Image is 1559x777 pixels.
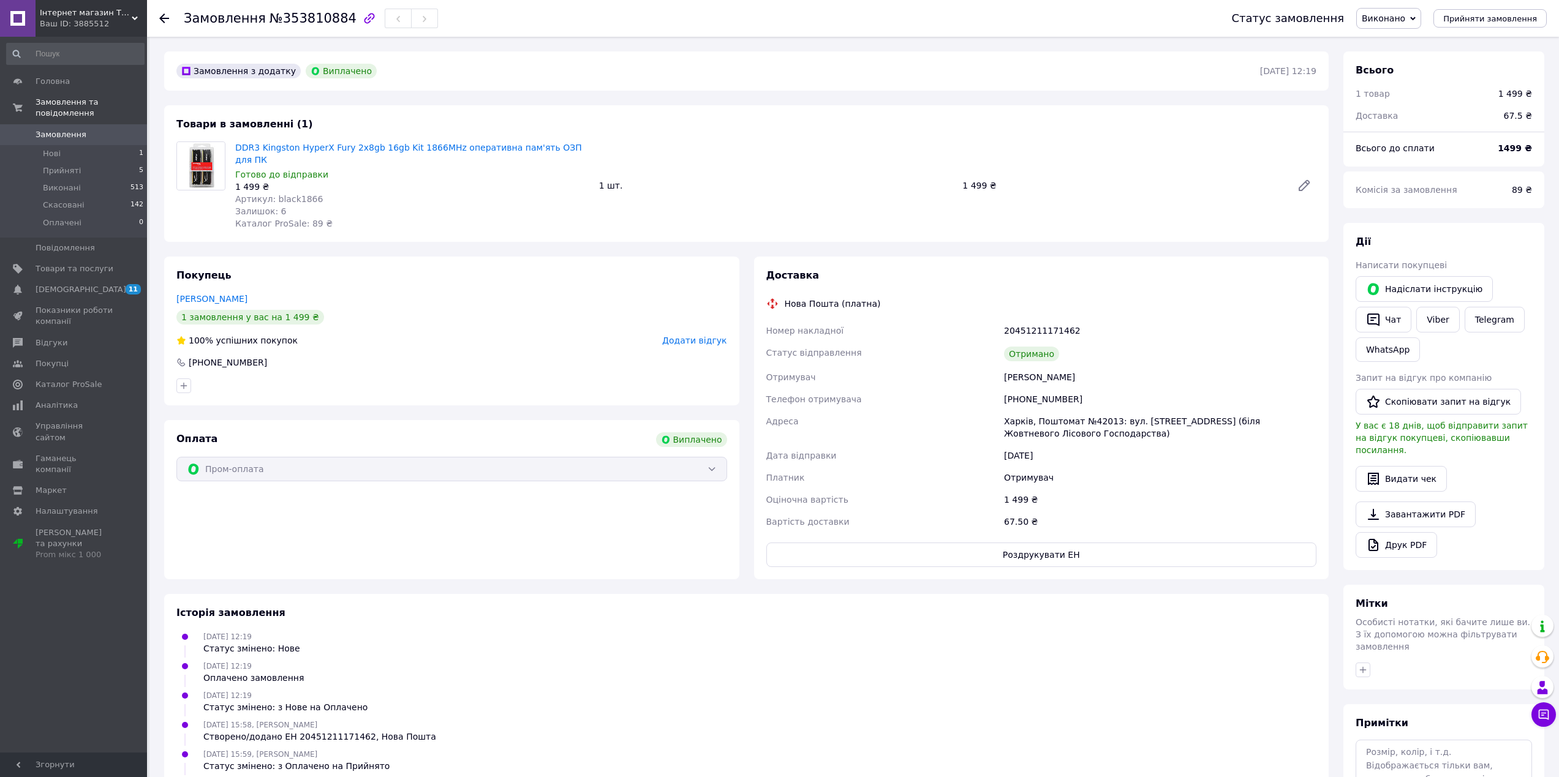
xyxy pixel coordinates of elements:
[36,284,126,295] span: [DEMOGRAPHIC_DATA]
[662,336,727,345] span: Додати відгук
[1002,388,1319,410] div: [PHONE_NUMBER]
[1356,111,1398,121] span: Доставка
[139,217,143,228] span: 0
[1002,320,1319,342] div: 20451211171462
[43,165,81,176] span: Прийняті
[126,284,141,295] span: 11
[36,527,113,561] span: [PERSON_NAME] та рахунки
[1356,598,1388,609] span: Мітки
[594,177,958,194] div: 1 шт.
[1356,501,1476,527] a: Завантажити PDF
[1531,702,1556,727] button: Чат з покупцем
[36,485,67,496] span: Маркет
[306,64,377,78] div: Виплачено
[36,305,113,327] span: Показники роботи компанії
[203,642,300,655] div: Статус змінено: Нове
[1497,102,1539,129] div: 67.5 ₴
[766,542,1317,567] button: Роздрукувати ЕН
[36,263,113,274] span: Товари та послуги
[203,672,304,684] div: Оплачено замовлення
[766,348,862,358] span: Статус відправлення
[1002,410,1319,445] div: Харків, Поштомат №42013: вул. [STREET_ADDRESS] (біля Жовтневого Лісового Господарства)
[203,760,390,772] div: Статус змінено: з Оплачено на Прийнято
[1362,13,1405,23] span: Виконано
[766,451,837,460] span: Дата відправки
[1260,66,1316,76] time: [DATE] 12:19
[1356,89,1390,99] span: 1 товар
[6,43,145,65] input: Пошук
[656,432,727,447] div: Виплачено
[957,177,1287,194] div: 1 499 ₴
[1356,307,1411,332] button: Чат
[1356,532,1437,558] a: Друк PDF
[43,217,81,228] span: Оплачені
[184,11,266,26] span: Замовлення
[1231,12,1344,24] div: Статус замовлення
[176,269,232,281] span: Покупець
[1004,347,1059,361] div: Отримано
[203,632,252,641] span: [DATE] 12:19
[1356,260,1447,270] span: Написати покупцеві
[139,165,143,176] span: 5
[1498,88,1532,100] div: 1 499 ₴
[1002,489,1319,511] div: 1 499 ₴
[36,129,86,140] span: Замовлення
[782,298,884,310] div: Нова Пошта (платна)
[1356,466,1447,492] button: Видати чек
[766,517,850,527] span: Вартість доставки
[177,142,225,190] img: DDR3 Kingston HyperX Fury 2x8gb 16gb Kit 1866MHz оперативна пам'ять ОЗП для ПК
[159,12,169,24] div: Повернутися назад
[1356,143,1435,153] span: Всього до сплати
[176,334,298,347] div: успішних покупок
[235,143,582,165] a: DDR3 Kingston HyperX Fury 2x8gb 16gb Kit 1866MHz оперативна пам'ять ОЗП для ПК
[1002,467,1319,489] div: Отримувач
[1512,185,1532,195] span: 89 ₴
[1356,236,1371,247] span: Дії
[1443,14,1537,23] span: Прийняти замовлення
[203,662,252,670] span: [DATE] 12:19
[1498,143,1532,153] b: 1499 ₴
[1356,337,1420,362] a: WhatsApp
[766,473,805,482] span: Платник
[189,336,213,345] span: 100%
[766,269,820,281] span: Доставка
[766,394,862,404] span: Телефон отримувача
[766,326,844,336] span: Номер накладної
[1356,421,1528,455] span: У вас є 18 днів, щоб відправити запит на відгук покупцеві, скопіювавши посилання.
[235,194,323,204] span: Артикул: black1866
[203,750,317,759] span: [DATE] 15:59, [PERSON_NAME]
[36,358,69,369] span: Покупці
[43,148,61,159] span: Нові
[176,294,247,304] a: [PERSON_NAME]
[40,18,147,29] div: Ваш ID: 3885512
[139,148,143,159] span: 1
[235,170,328,179] span: Готово до відправки
[176,607,285,618] span: Історія замовлення
[203,721,317,729] span: [DATE] 15:58, [PERSON_NAME]
[1002,511,1319,533] div: 67.50 ₴
[235,181,589,193] div: 1 499 ₴
[176,310,324,325] div: 1 замовлення у вас на 1 499 ₴
[1416,307,1459,332] a: Viber
[766,372,816,382] span: Отримувач
[235,206,287,216] span: Залишок: 6
[36,242,95,253] span: Повідомлення
[235,219,333,228] span: Каталог ProSale: 89 ₴
[203,730,436,743] div: Створено/додано ЕН 20451211171462, Нова Пошта
[36,379,102,390] span: Каталог ProSale
[1433,9,1547,28] button: Прийняти замовлення
[176,118,313,130] span: Товари в замовленні (1)
[36,400,78,411] span: Аналітика
[130,182,143,193] span: 513
[130,200,143,211] span: 142
[766,416,799,426] span: Адреса
[36,421,113,443] span: Управління сайтом
[43,182,81,193] span: Виконані
[1465,307,1525,332] a: Telegram
[43,200,85,211] span: Скасовані
[176,433,217,445] span: Оплата
[1356,389,1521,415] button: Скопіювати запит на відгук
[36,337,67,348] span: Відгуки
[1356,64,1394,76] span: Всього
[36,453,113,475] span: Гаманець компанії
